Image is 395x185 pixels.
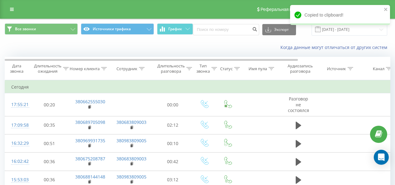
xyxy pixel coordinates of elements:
[116,66,137,71] div: Сотрудник
[75,174,105,180] a: 380688144148
[11,155,24,168] div: 16:02:42
[34,63,62,74] div: Длительность ожидания
[285,63,315,74] div: Аудиозапись разговора
[116,119,146,125] a: 380683809003
[280,44,390,50] a: Когда данные могут отличаться от других систем
[75,156,105,162] a: 380675208787
[384,7,388,13] button: close
[193,24,259,35] input: Поиск по номеру
[157,23,193,35] button: График
[153,153,192,171] td: 00:42
[288,96,309,113] span: Разговор не состоялся
[30,93,69,116] td: 00:20
[116,138,146,144] a: 380983809005
[157,63,185,74] div: Длительность разговора
[116,174,146,180] a: 380983809005
[30,153,69,171] td: 00:36
[11,99,24,111] div: 17:55:21
[116,156,146,162] a: 380683809003
[262,24,296,35] button: Экспорт
[153,93,192,116] td: 00:00
[30,116,69,134] td: 00:35
[81,23,154,35] button: Источники трафика
[70,66,100,71] div: Номер клиента
[260,7,312,12] span: Реферальная программа
[373,66,384,71] div: Канал
[11,137,24,149] div: 16:32:29
[15,27,36,32] span: Все звонки
[220,66,233,71] div: Статус
[196,63,210,74] div: Тип звонка
[153,134,192,153] td: 00:10
[75,99,105,105] a: 380662555030
[11,119,24,131] div: 17:09:58
[30,134,69,153] td: 00:51
[168,27,182,31] span: График
[374,150,389,165] div: Open Intercom Messenger
[75,138,105,144] a: 380969931735
[327,66,346,71] div: Источник
[5,63,28,74] div: Дата звонка
[249,66,267,71] div: Имя пула
[153,116,192,134] td: 02:12
[290,5,390,25] div: Copied to clipboard!
[5,23,78,35] button: Все звонки
[75,119,105,125] a: 380689705098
